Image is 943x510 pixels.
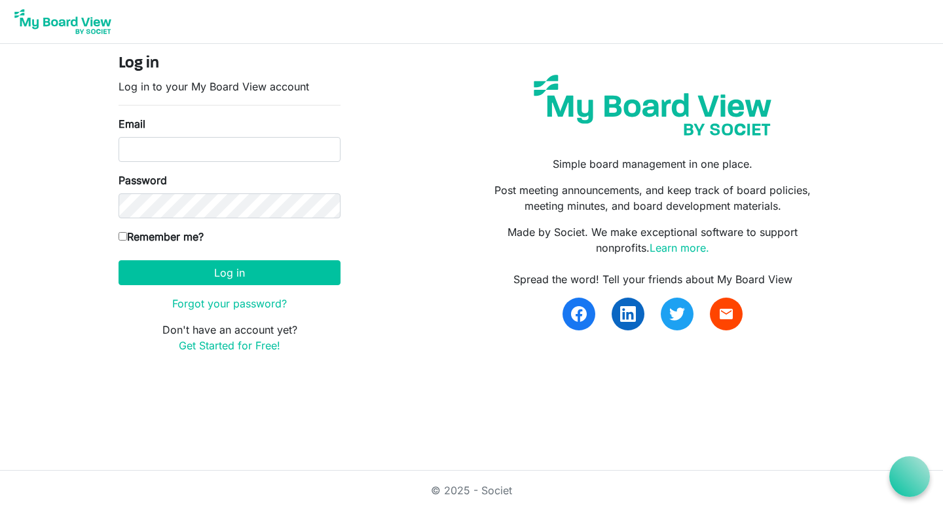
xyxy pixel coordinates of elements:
[119,229,204,245] label: Remember me?
[481,156,824,172] p: Simple board management in one place.
[119,172,167,188] label: Password
[481,271,824,287] div: Spread the word! Tell your friends about My Board View
[119,322,341,353] p: Don't have an account yet?
[718,306,734,322] span: email
[172,297,287,310] a: Forgot your password?
[119,54,341,73] h4: Log in
[10,5,115,38] img: My Board View Logo
[119,79,341,94] p: Log in to your My Board View account
[650,241,709,254] a: Learn more.
[119,260,341,285] button: Log in
[119,116,145,132] label: Email
[119,232,127,241] input: Remember me?
[524,65,781,146] img: my-board-view-societ.svg
[710,298,743,330] a: email
[669,306,685,322] img: twitter.svg
[620,306,636,322] img: linkedin.svg
[481,224,824,256] p: Made by Societ. We make exceptional software to support nonprofits.
[179,339,280,352] a: Get Started for Free!
[481,182,824,214] p: Post meeting announcements, and keep track of board policies, meeting minutes, and board developm...
[431,484,512,497] a: © 2025 - Societ
[571,306,587,322] img: facebook.svg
